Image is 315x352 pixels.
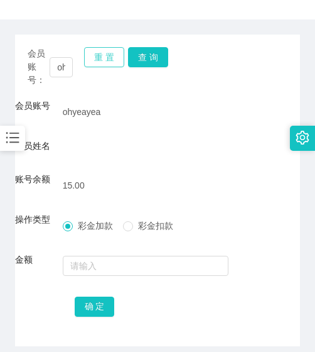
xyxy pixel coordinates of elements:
[63,180,85,190] span: 15.00
[50,57,73,77] input: 会员账号
[73,221,118,231] span: 彩金加款
[15,214,50,224] label: 操作类型
[4,129,21,146] i: 图标: bars
[15,174,50,184] label: 账号余额
[133,221,178,231] span: 彩金扣款
[15,141,50,151] label: 会员姓名
[15,255,33,265] label: 金额
[63,107,101,117] span: ohyeayea
[128,47,168,67] button: 查 询
[28,47,50,87] span: 会员账号：
[296,131,309,145] i: 图标: setting
[84,47,124,67] button: 重 置
[15,101,50,111] label: 会员账号
[75,297,115,317] button: 确 定
[63,256,229,276] input: 请输入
